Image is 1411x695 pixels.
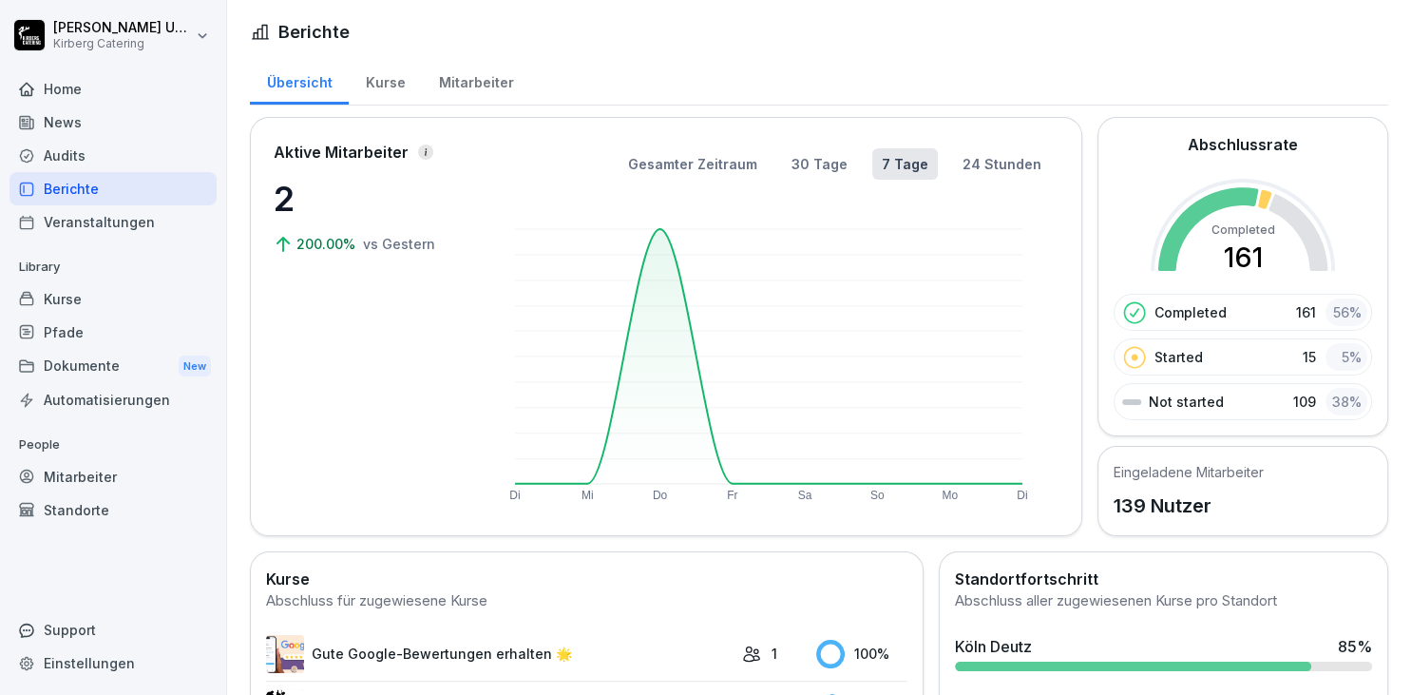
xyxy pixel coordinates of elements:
[871,489,886,502] text: So
[10,613,217,647] div: Support
[1303,347,1316,367] p: 15
[1114,492,1264,520] p: 139 Nutzer
[10,430,217,460] p: People
[1149,392,1224,412] p: Not started
[10,172,217,205] a: Berichte
[10,493,217,527] a: Standorte
[179,356,211,377] div: New
[422,56,530,105] a: Mitarbeiter
[250,56,349,105] a: Übersicht
[53,20,192,36] p: [PERSON_NAME] Unkelbach
[10,106,217,139] a: News
[10,72,217,106] a: Home
[1338,635,1372,658] div: 85 %
[10,282,217,316] a: Kurse
[266,635,304,673] img: iwscqm9zjbdjlq9atufjsuwv.png
[10,647,217,680] a: Einstellungen
[771,644,776,664] p: 1
[1325,343,1367,371] div: 5 %
[10,139,217,172] a: Audits
[1154,347,1203,367] p: Started
[349,56,422,105] a: Kurse
[274,141,409,164] p: Aktive Mitarbeiter
[1325,299,1367,326] div: 56 %
[953,148,1051,180] button: 24 Stunden
[947,627,1380,679] a: Köln Deutz85%
[872,148,938,180] button: 7 Tage
[1018,489,1028,502] text: Di
[798,489,812,502] text: Sa
[1114,462,1264,482] h5: Eingeladene Mitarbeiter
[1296,302,1316,322] p: 161
[619,148,767,180] button: Gesamter Zeitraum
[10,316,217,349] a: Pfade
[266,590,907,612] div: Abschluss für zugewiesene Kurse
[10,460,217,493] a: Mitarbeiter
[943,489,959,502] text: Mo
[10,349,217,384] a: DokumenteNew
[1293,392,1316,412] p: 109
[10,205,217,239] a: Veranstaltungen
[266,568,907,590] h2: Kurse
[816,640,907,668] div: 100 %
[296,234,359,254] p: 200.00%
[1188,133,1298,156] h2: Abschlussrate
[955,635,1032,658] div: Köln Deutz
[53,37,192,50] p: Kirberg Catering
[363,234,435,254] p: vs Gestern
[955,590,1372,612] div: Abschluss aller zugewiesenen Kurse pro Standort
[509,489,520,502] text: Di
[10,349,217,384] div: Dokumente
[278,19,350,45] h1: Berichte
[727,489,737,502] text: Fr
[955,568,1372,590] h2: Standortfortschritt
[1325,388,1367,415] div: 38 %
[10,252,217,282] p: Library
[782,148,857,180] button: 30 Tage
[274,173,464,224] p: 2
[653,489,668,502] text: Do
[10,383,217,416] a: Automatisierungen
[582,489,594,502] text: Mi
[266,635,733,673] a: Gute Google-Bewertungen erhalten 🌟
[1154,302,1227,322] p: Completed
